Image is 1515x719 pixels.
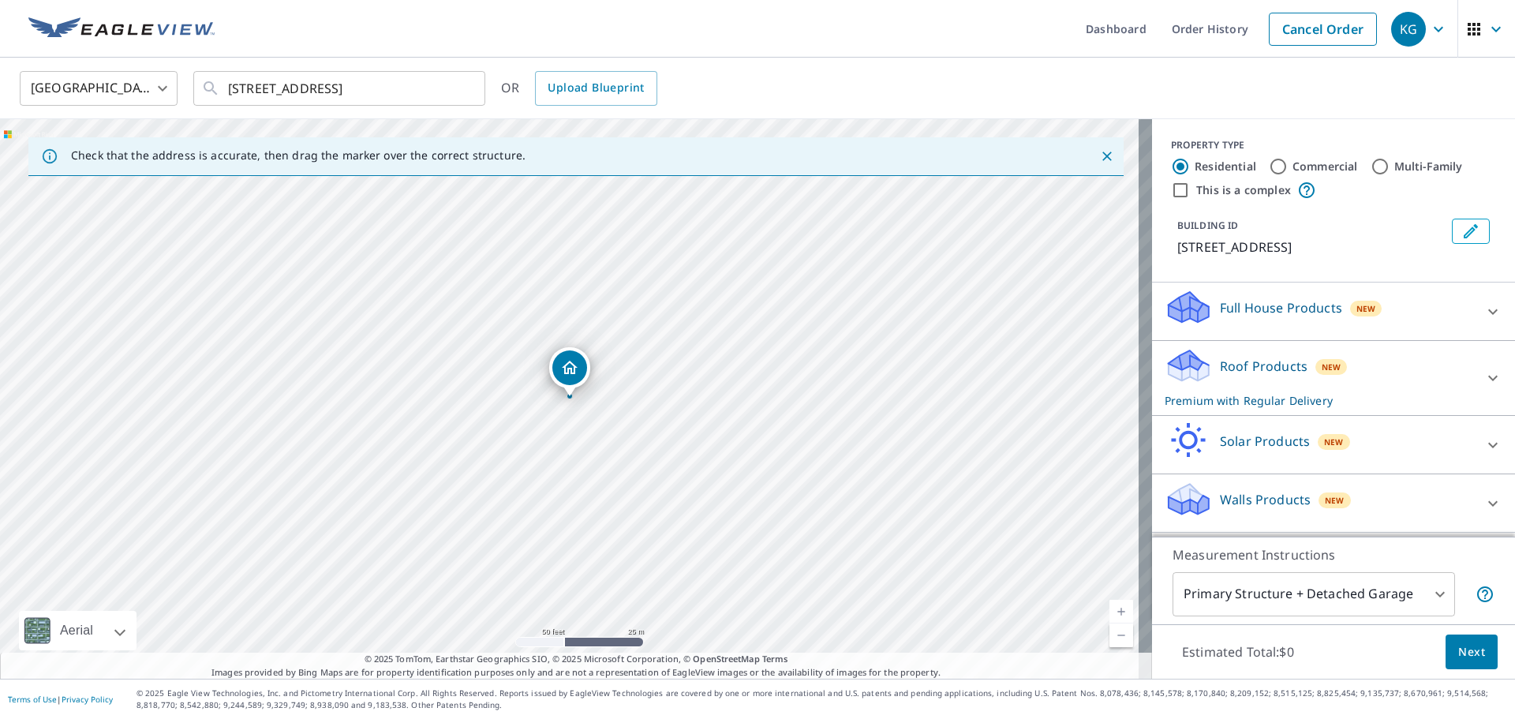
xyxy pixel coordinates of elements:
span: Upload Blueprint [548,78,644,98]
p: Walls Products [1220,490,1311,509]
div: PROPERTY TYPE [1171,138,1496,152]
p: Premium with Regular Delivery [1165,392,1474,409]
span: New [1324,436,1344,448]
a: Privacy Policy [62,694,113,705]
div: Dropped pin, building 1, Residential property, 3212 Brixton Dr Fort Worth, TX 76137 [549,347,590,396]
a: Terms [762,653,788,665]
span: New [1322,361,1341,373]
p: BUILDING ID [1177,219,1238,232]
p: [STREET_ADDRESS] [1177,238,1446,257]
p: Roof Products [1220,357,1307,376]
a: Cancel Order [1269,13,1377,46]
div: Roof ProductsNewPremium with Regular Delivery [1165,347,1502,409]
p: | [8,695,113,704]
p: Measurement Instructions [1173,545,1494,564]
div: Aerial [55,611,98,650]
p: Full House Products [1220,298,1342,317]
div: Primary Structure + Detached Garage [1173,572,1455,616]
div: Solar ProductsNew [1165,422,1502,467]
span: New [1356,302,1376,315]
p: © 2025 Eagle View Technologies, Inc. and Pictometry International Corp. All Rights Reserved. Repo... [137,687,1507,711]
img: EV Logo [28,17,215,41]
p: Check that the address is accurate, then drag the marker over the correct structure. [71,148,526,163]
span: New [1325,494,1345,507]
p: Solar Products [1220,432,1310,451]
input: Search by address or latitude-longitude [228,66,453,110]
div: Walls ProductsNew [1165,481,1502,526]
div: KG [1391,12,1426,47]
span: Next [1458,642,1485,662]
div: Aerial [19,611,137,650]
a: Current Level 19, Zoom In [1109,600,1133,624]
button: Next [1446,635,1498,670]
a: OpenStreetMap [693,653,759,665]
span: © 2025 TomTom, Earthstar Geographics SIO, © 2025 Microsoft Corporation, © [365,653,788,666]
label: This is a complex [1196,182,1291,198]
a: Terms of Use [8,694,57,705]
label: Multi-Family [1394,159,1463,174]
div: OR [501,71,657,106]
label: Commercial [1292,159,1358,174]
p: Estimated Total: $0 [1169,635,1307,669]
div: [GEOGRAPHIC_DATA] [20,66,178,110]
a: Upload Blueprint [535,71,656,106]
button: Edit building 1 [1452,219,1490,244]
div: Full House ProductsNew [1165,289,1502,334]
button: Close [1097,146,1117,167]
label: Residential [1195,159,1256,174]
span: Your report will include the primary structure and a detached garage if one exists. [1476,585,1494,604]
a: Current Level 19, Zoom Out [1109,624,1133,647]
